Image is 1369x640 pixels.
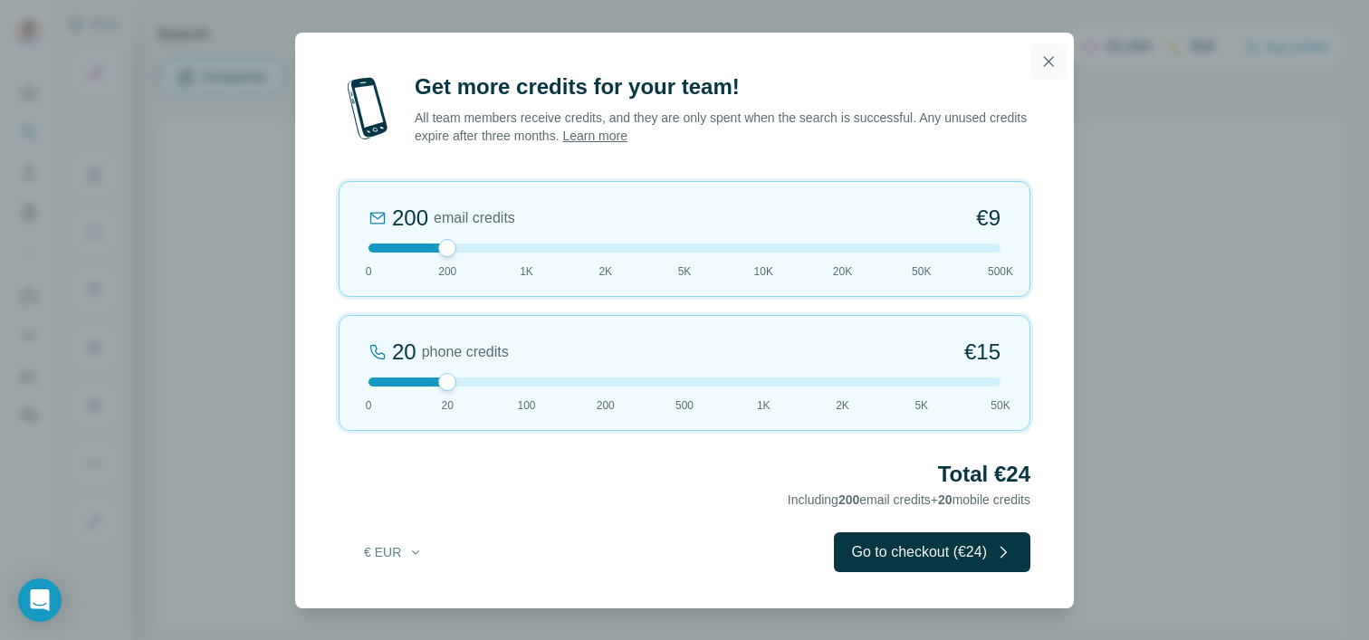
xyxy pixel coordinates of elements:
span: 50K [912,263,931,280]
span: 10K [754,263,773,280]
span: 5K [914,397,928,414]
a: Learn more [562,129,627,143]
span: 500 [675,397,694,414]
span: 50K [991,397,1010,414]
span: 20 [938,492,953,507]
span: 20 [442,397,454,414]
p: All team members receive credits, and they are only spent when the search is successful. Any unus... [415,109,1030,145]
button: € EUR [351,536,436,568]
span: 200 [597,397,615,414]
span: 1K [520,263,533,280]
span: Including email credits + mobile credits [788,492,1030,507]
h2: Total €24 [339,460,1030,489]
span: 2K [836,397,849,414]
span: 1K [757,397,771,414]
span: 5K [678,263,692,280]
div: Open Intercom Messenger [18,578,62,622]
span: 0 [366,397,372,414]
span: email credits [434,207,515,229]
button: Go to checkout (€24) [834,532,1030,572]
span: 2K [598,263,612,280]
span: 20K [833,263,852,280]
span: 0 [366,263,372,280]
img: mobile-phone [339,72,397,145]
span: 200 [838,492,859,507]
div: 20 [392,338,416,367]
span: €9 [976,204,1000,233]
span: 100 [517,397,535,414]
span: 500K [988,263,1013,280]
span: €15 [964,338,1000,367]
span: 200 [438,263,456,280]
div: 200 [392,204,428,233]
span: phone credits [422,341,509,363]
